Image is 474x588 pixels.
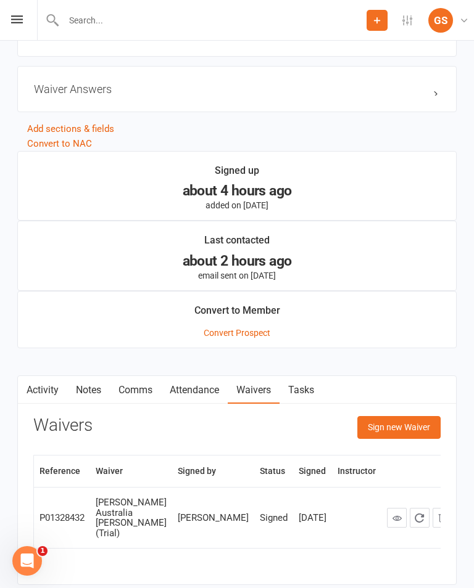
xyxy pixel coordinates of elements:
[204,328,270,338] a: Convert Prospect
[357,416,441,438] button: Sign new Waiver
[29,255,445,267] div: about 2 hours ago
[12,546,42,576] iframe: Intercom live chat
[194,303,280,325] div: Convert to Member
[33,416,93,435] h3: Waivers
[39,513,85,523] div: P01328432
[178,513,249,523] div: [PERSON_NAME]
[280,376,323,404] a: Tasks
[60,12,367,29] input: Search...
[204,232,270,255] div: Last contacted
[96,497,167,538] div: [PERSON_NAME] Australia [PERSON_NAME] (Trial)
[34,455,90,487] th: Reference
[38,546,48,556] span: 1
[29,271,445,280] p: email sent on [DATE]
[34,83,440,96] h3: Waiver Answers
[110,376,161,404] a: Comms
[18,376,67,404] a: Activity
[172,455,254,487] th: Signed by
[215,163,259,185] div: Signed up
[332,455,381,487] th: Instructor
[29,200,445,210] p: added on [DATE]
[90,455,172,487] th: Waiver
[299,513,326,523] div: [DATE]
[428,8,453,33] div: GS
[293,455,332,487] th: Signed
[67,376,110,404] a: Notes
[161,376,228,404] a: Attendance
[27,138,92,149] a: Convert to NAC
[260,513,288,523] div: Signed
[27,123,114,134] a: Add sections & fields
[254,455,293,487] th: Status
[29,184,445,197] div: about 4 hours ago
[228,376,280,404] a: Waivers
